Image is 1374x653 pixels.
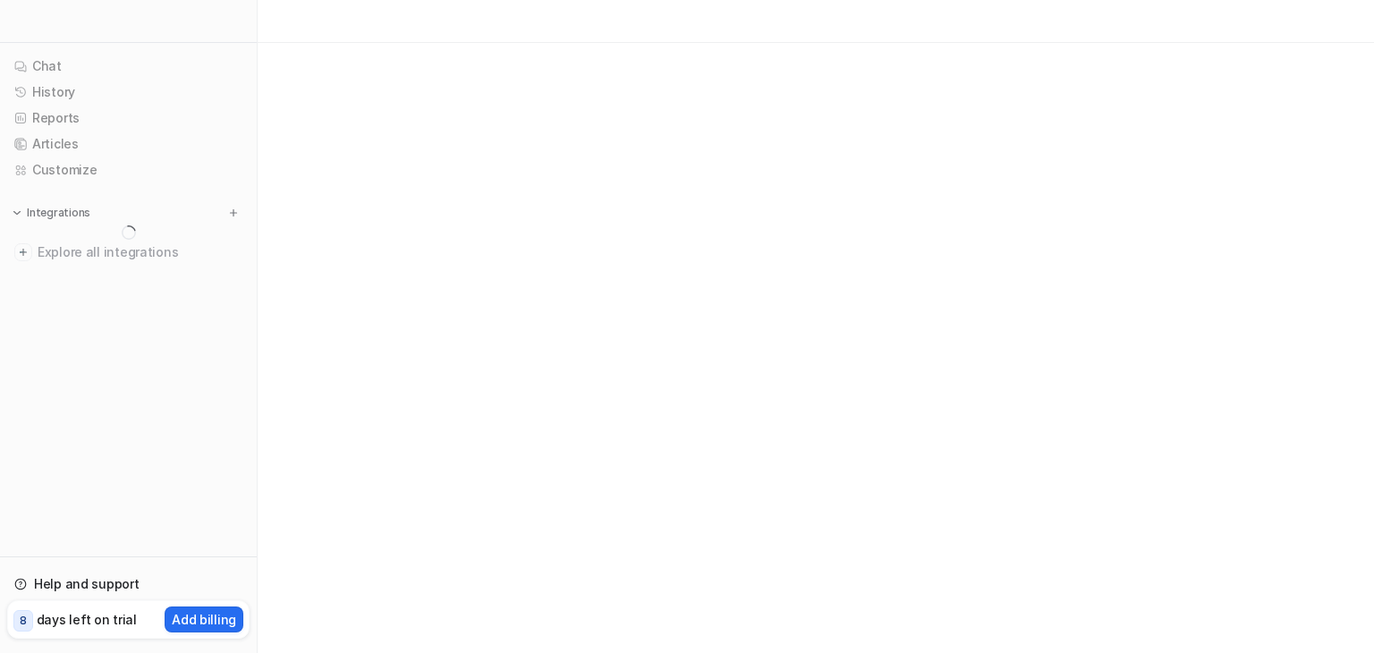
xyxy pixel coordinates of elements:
span: Explore all integrations [38,238,242,267]
img: expand menu [11,207,23,219]
p: 8 [20,613,27,629]
button: Integrations [7,204,96,222]
p: Add billing [172,610,236,629]
p: Integrations [27,206,90,220]
a: Articles [7,131,250,157]
p: days left on trial [37,610,137,629]
a: Customize [7,157,250,182]
a: Reports [7,106,250,131]
img: explore all integrations [14,243,32,261]
button: Add billing [165,606,243,632]
a: History [7,80,250,105]
a: Explore all integrations [7,240,250,265]
a: Chat [7,54,250,79]
a: Help and support [7,572,250,597]
img: menu_add.svg [227,207,240,219]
